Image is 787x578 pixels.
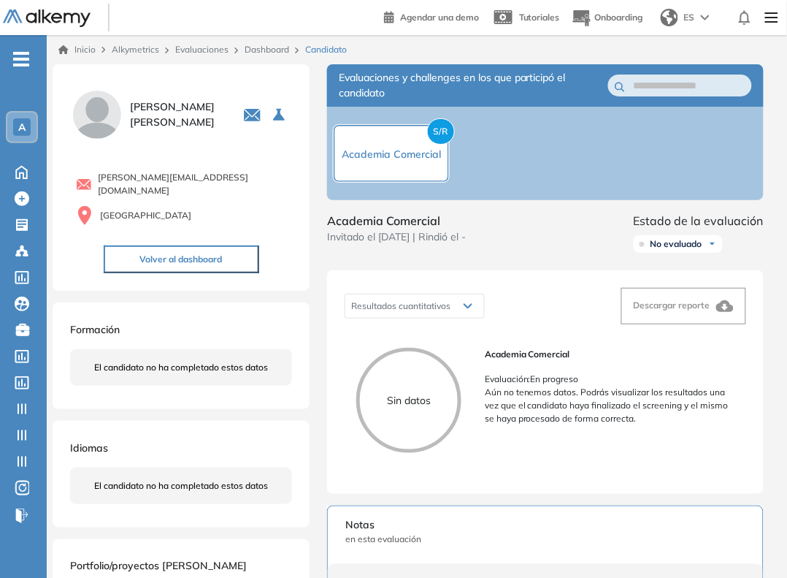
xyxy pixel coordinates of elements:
[345,533,745,547] span: en esta evaluación
[351,300,450,311] span: Resultados cuantitativos
[759,3,784,32] img: Menu
[708,240,717,248] img: Ícono de flecha
[485,373,734,386] p: Evaluación : En progreso
[485,348,734,361] span: Academia Comercial
[595,12,643,23] span: Onboarding
[634,300,710,311] span: Descargar reporte
[305,43,347,56] span: Candidato
[485,386,734,425] p: Aún no tenemos datos. Podrás visualizar los resultados una vez que el candidato haya finalizado e...
[94,361,268,374] span: El candidato no ha completado estos datos
[650,238,702,250] span: No evaluado
[100,209,191,222] span: [GEOGRAPHIC_DATA]
[661,9,678,26] img: world
[400,12,479,23] span: Agendar una demo
[3,9,91,28] img: Logo
[245,44,289,55] a: Dashboard
[360,393,458,408] p: Sin datos
[70,441,108,455] span: Idiomas
[13,58,29,61] i: -
[339,70,608,101] span: Evaluaciones y challenges en los que participó el candidato
[58,43,96,56] a: Inicio
[70,323,120,336] span: Formación
[104,246,259,273] button: Volver al dashboard
[572,2,643,34] button: Onboarding
[384,7,479,25] a: Agendar una demo
[684,11,695,24] span: ES
[621,288,746,324] button: Descargar reporte
[519,12,560,23] span: Tutoriales
[427,118,455,145] span: S/R
[70,88,124,142] img: PROFILE_MENU_LOGO_USER
[342,148,441,161] span: Academia Comercial
[327,212,466,229] span: Academia Comercial
[175,44,229,55] a: Evaluaciones
[94,479,268,493] span: El candidato no ha completado estos datos
[130,99,226,130] span: [PERSON_NAME] [PERSON_NAME]
[98,171,292,197] span: [PERSON_NAME][EMAIL_ADDRESS][DOMAIN_NAME]
[327,229,466,245] span: Invitado el [DATE] | Rindió el -
[701,15,710,20] img: arrow
[18,121,26,133] span: A
[112,44,159,55] span: Alkymetrics
[634,212,764,229] span: Estado de la evaluación
[345,518,745,533] span: Notas
[70,560,247,573] span: Portfolio/proyectos [PERSON_NAME]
